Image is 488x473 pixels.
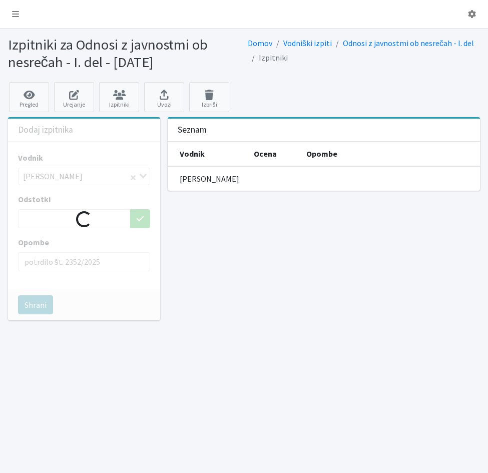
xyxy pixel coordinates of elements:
[9,82,49,112] a: Pregled
[99,82,139,112] a: Izpitniki
[168,166,480,191] td: [PERSON_NAME]
[144,82,184,112] a: Uvozi
[248,142,300,166] th: Ocena
[168,142,248,166] th: Vodnik
[189,82,229,112] a: Izbriši
[248,38,272,48] a: Domov
[283,38,332,48] a: Vodniški izpiti
[8,36,241,71] h1: Izpitniki za Odnosi z javnostmi ob nesrečah - I. del - [DATE]
[54,82,94,112] a: Urejanje
[343,38,474,48] a: Odnosi z javnostmi ob nesrečah - I. del
[248,51,288,65] li: Izpitniki
[178,125,207,135] h3: Seznam
[300,142,427,166] th: Opombe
